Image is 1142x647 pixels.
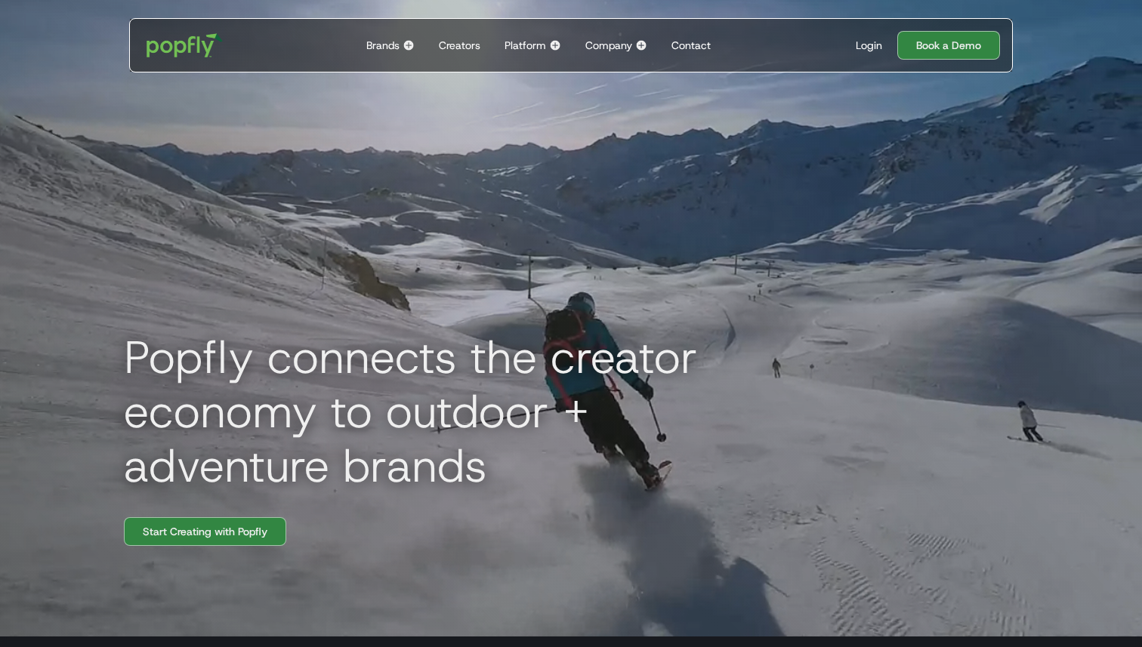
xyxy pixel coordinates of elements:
[671,38,711,53] div: Contact
[665,19,717,72] a: Contact
[505,38,546,53] div: Platform
[897,31,1000,60] a: Book a Demo
[439,38,480,53] div: Creators
[585,38,632,53] div: Company
[850,38,888,53] a: Login
[124,517,286,546] a: Start Creating with Popfly
[112,330,792,493] h1: Popfly connects the creator economy to outdoor + adventure brands
[856,38,882,53] div: Login
[136,23,233,68] a: home
[433,19,486,72] a: Creators
[366,38,400,53] div: Brands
